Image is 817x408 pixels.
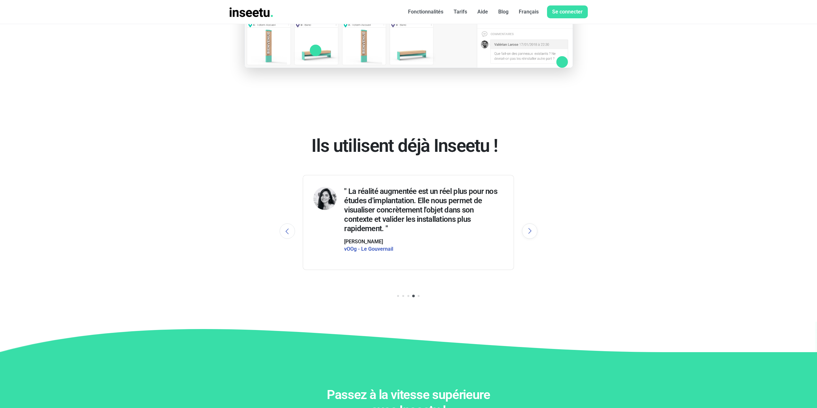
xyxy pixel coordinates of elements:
a: vOOg - Le Gouvernail [344,246,393,252]
a: Aide [472,5,493,18]
li: Page dot 2 [402,295,404,297]
li: Page dot 3 [407,295,409,297]
div: Commentaires [555,55,569,69]
a: Tarifs [448,5,472,18]
a: Français [514,5,544,18]
h2: Ils utilisent déjà Inseetu ! [302,136,507,156]
h4: " La réalité augmentée est un réel plus pour nos études d'implantation. Elle nous permet de visua... [344,187,503,233]
img: INSEETU [230,7,273,17]
a: Blog [493,5,514,18]
div: Equipements [309,43,323,57]
li: Page dot 4 [412,295,415,297]
font: Blog [498,9,508,15]
a: Se connecter [547,5,588,18]
font: Fonctionnalités [408,9,443,15]
button: Next [522,223,537,239]
font: Aide [477,9,488,15]
h6: [PERSON_NAME] [344,238,503,245]
button: Previous [280,223,295,239]
li: Page dot 1 [397,295,399,297]
font: Tarifs [454,9,467,15]
font: Se connecter [552,9,583,15]
a: Fonctionnalités [403,5,448,18]
li: Page dot 5 [418,295,420,297]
